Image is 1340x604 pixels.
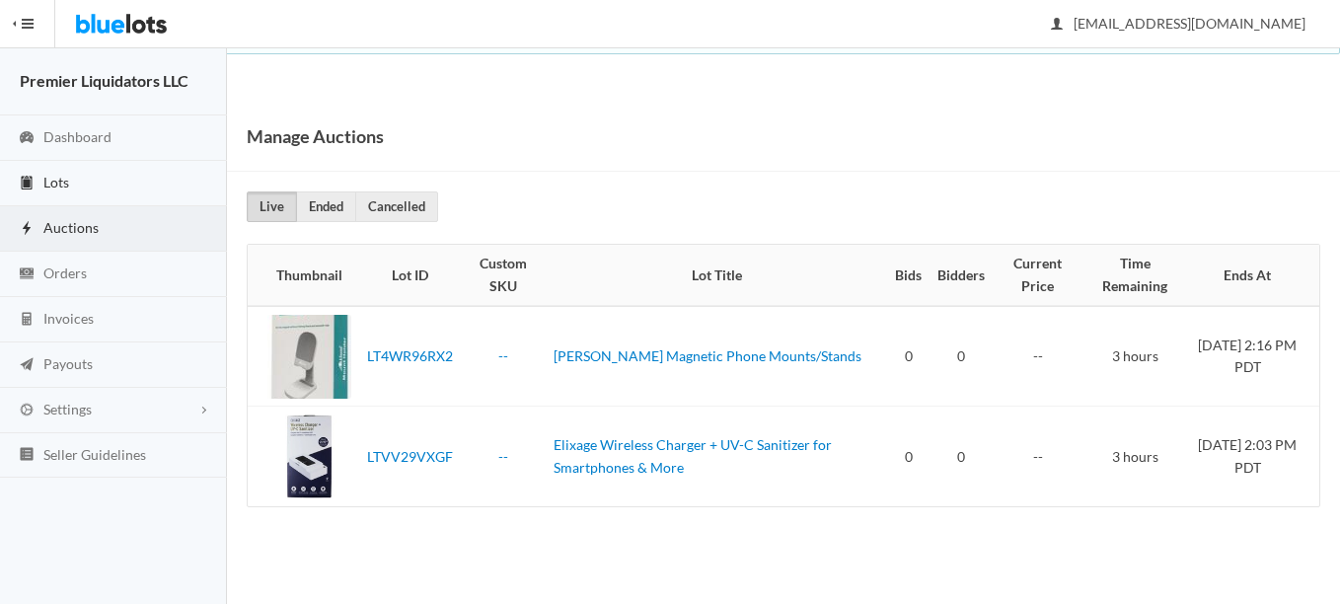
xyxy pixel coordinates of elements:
[930,407,993,507] td: 0
[461,245,546,306] th: Custom SKU
[1082,407,1187,507] td: 3 hours
[498,347,508,364] a: --
[43,401,92,417] span: Settings
[17,356,37,375] ion-icon: paper plane
[17,402,37,420] ion-icon: cog
[20,71,188,90] strong: Premier Liquidators LLC
[296,191,356,222] a: Ended
[498,448,508,465] a: --
[1082,245,1187,306] th: Time Remaining
[993,245,1082,306] th: Current Price
[1047,16,1067,35] ion-icon: person
[247,191,297,222] a: Live
[247,121,384,151] h1: Manage Auctions
[546,245,887,306] th: Lot Title
[887,245,930,306] th: Bids
[17,446,37,465] ion-icon: list box
[43,174,69,190] span: Lots
[887,306,930,407] td: 0
[17,220,37,239] ion-icon: flash
[554,347,861,364] a: [PERSON_NAME] Magnetic Phone Mounts/Stands
[43,446,146,463] span: Seller Guidelines
[1052,15,1305,32] span: [EMAIL_ADDRESS][DOMAIN_NAME]
[17,311,37,330] ion-icon: calculator
[1082,306,1187,407] td: 3 hours
[993,407,1082,507] td: --
[43,264,87,281] span: Orders
[554,436,832,476] a: Elixage Wireless Charger + UV-C Sanitizer for Smartphones & More
[1187,407,1319,507] td: [DATE] 2:03 PM PDT
[1187,245,1319,306] th: Ends At
[887,407,930,507] td: 0
[43,355,93,372] span: Payouts
[359,245,461,306] th: Lot ID
[17,265,37,284] ion-icon: cash
[993,306,1082,407] td: --
[43,219,99,236] span: Auctions
[355,191,438,222] a: Cancelled
[1187,306,1319,407] td: [DATE] 2:16 PM PDT
[17,175,37,193] ion-icon: clipboard
[367,448,453,465] a: LTVV29VXGF
[367,347,453,364] a: LT4WR96RX2
[17,129,37,148] ion-icon: speedometer
[43,310,94,327] span: Invoices
[43,128,112,145] span: Dashboard
[930,245,993,306] th: Bidders
[248,245,359,306] th: Thumbnail
[930,306,993,407] td: 0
